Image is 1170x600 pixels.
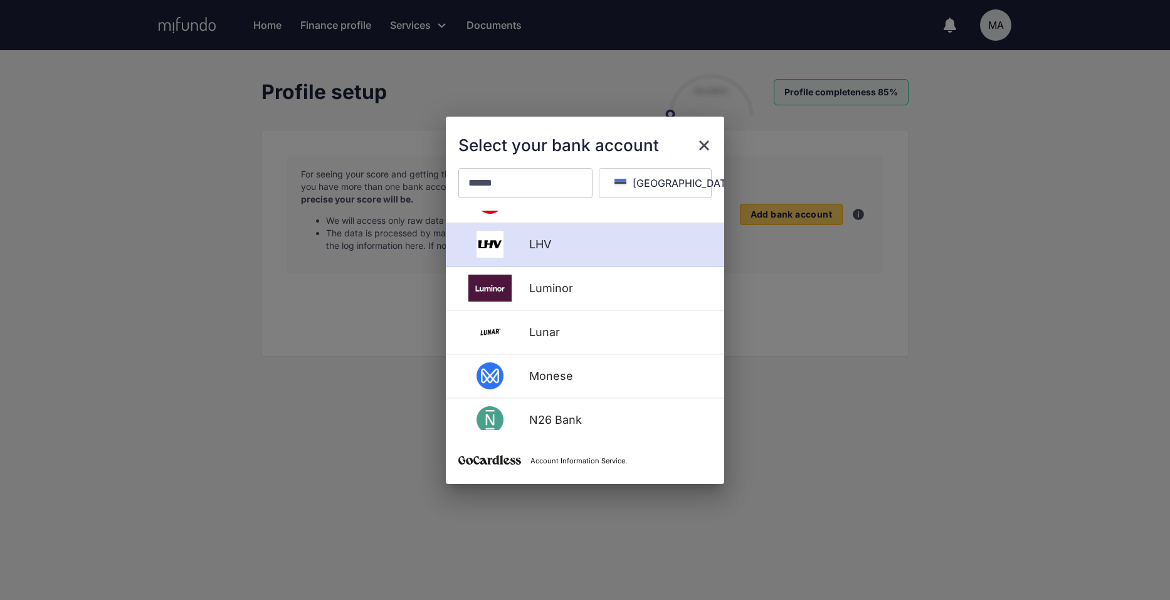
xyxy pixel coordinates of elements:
[522,369,712,382] div: Monese
[458,275,522,302] img: Luminor logo
[458,135,659,155] div: Select your bank account
[599,168,712,198] button: [GEOGRAPHIC_DATA]
[458,231,522,258] img: LHV logo
[530,456,627,465] p: Account Information Service.
[458,455,521,465] img: GoCardless logo
[458,318,522,345] img: Lunar logo
[458,406,522,433] img: N26 Bank logo
[458,362,522,389] img: Monese logo
[522,413,712,426] div: N26 Bank
[522,282,712,295] div: Luminor
[522,325,712,339] div: Lunar
[522,238,712,251] div: LHV
[697,138,712,153] button: close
